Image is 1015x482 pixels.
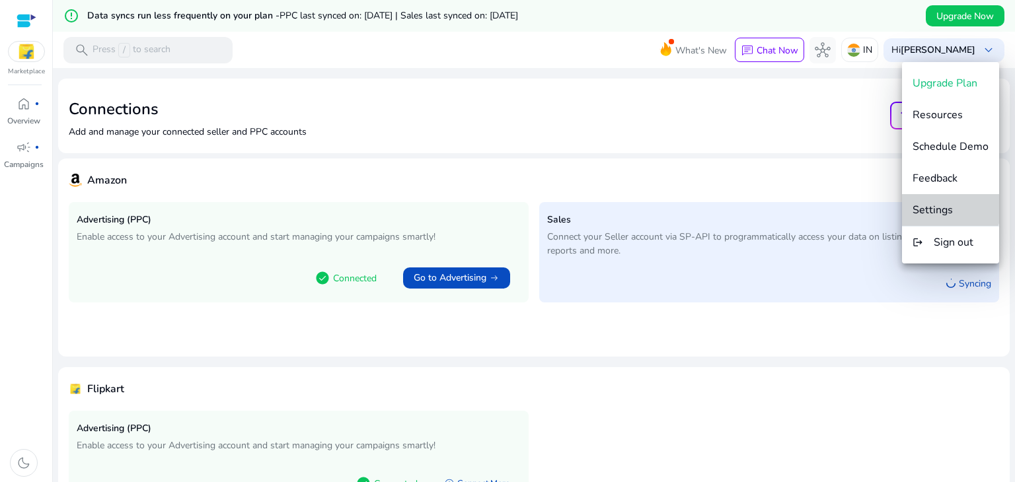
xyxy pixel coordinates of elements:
[913,139,989,154] span: Schedule Demo
[913,234,923,250] mat-icon: logout
[934,235,973,250] span: Sign out
[913,108,963,122] span: Resources
[913,76,977,90] span: Upgrade Plan
[913,203,953,217] span: Settings
[913,171,958,186] span: Feedback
